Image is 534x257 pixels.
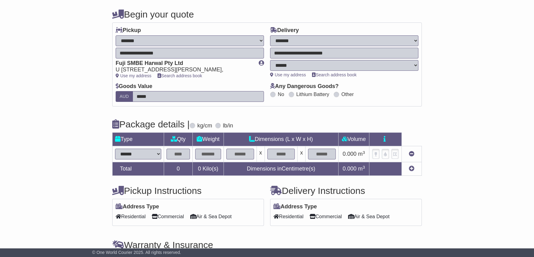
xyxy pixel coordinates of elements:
h4: Pickup Instructions [112,186,264,196]
td: Dimensions (L x W x H) [224,133,338,146]
td: Dimensions in Centimetre(s) [224,162,338,176]
td: Total [113,162,164,176]
td: Volume [338,133,369,146]
label: kg/cm [197,122,212,129]
span: Air & Sea Depot [348,212,390,221]
span: 0 [198,166,201,172]
sup: 3 [363,165,365,170]
td: Weight [193,133,224,146]
sup: 3 [363,150,365,155]
a: Remove this item [409,151,414,157]
span: Residential [116,212,146,221]
span: 0.000 [343,151,356,157]
td: Qty [164,133,193,146]
td: Kilo(s) [193,162,224,176]
label: Address Type [273,203,317,210]
h4: Delivery Instructions [270,186,422,196]
div: Fuji SMBE Harwal Pty Ltd [116,60,253,67]
a: Add new item [409,166,414,172]
span: 0.000 [343,166,356,172]
label: Any Dangerous Goods? [270,83,339,90]
span: © One World Courier 2025. All rights reserved. [92,250,181,255]
label: Lithium Battery [296,91,329,97]
label: No [278,91,284,97]
a: Use my address [116,73,151,78]
td: x [298,146,306,162]
label: Pickup [116,27,141,34]
td: x [257,146,265,162]
a: Search address book [158,73,202,78]
a: Search address book [312,72,356,77]
span: m [358,151,365,157]
label: Other [341,91,354,97]
h4: Begin your quote [112,9,422,19]
span: Commercial [310,212,342,221]
label: lb/in [223,122,233,129]
span: Residential [273,212,303,221]
a: Use my address [270,72,306,77]
h4: Warranty & Insurance [112,240,422,250]
label: AUD [116,91,133,102]
span: Commercial [152,212,184,221]
td: Type [113,133,164,146]
label: Address Type [116,203,159,210]
label: Delivery [270,27,299,34]
span: m [358,166,365,172]
h4: Package details | [112,119,190,129]
div: U [STREET_ADDRESS][PERSON_NAME], [116,66,253,73]
span: Air & Sea Depot [190,212,232,221]
td: 0 [164,162,193,176]
label: Goods Value [116,83,152,90]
